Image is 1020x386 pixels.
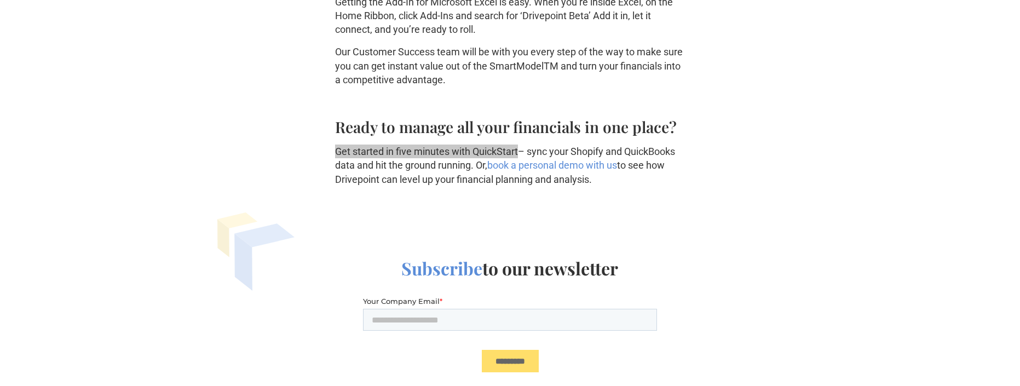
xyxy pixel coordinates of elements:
a: Get started in five minutes with QuickStart [335,146,518,157]
h4: Ready to manage all your financials in one place? [335,118,685,136]
h2: to our newsletter [217,258,803,278]
a: book a personal demo with us [487,159,617,171]
iframe: Form 0 [363,296,657,382]
p: ‍ – sync your Shopify and QuickBooks data and hit the ground running. Or, to see how Drivepoint c... [335,145,685,186]
p: Our Customer Success team will be with you every step of the way to make sure you can get instant... [335,45,685,87]
p: ‍ [335,95,685,109]
span: Subscribe [401,256,482,280]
